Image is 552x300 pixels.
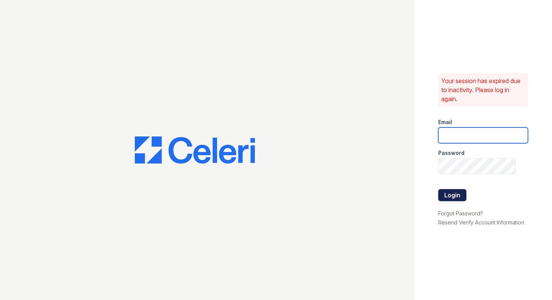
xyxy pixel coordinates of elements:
button: Login [438,189,466,201]
img: CE_Logo_Blue-a8612792a0a2168367f1c8372b55b34899dd931a85d93a1a3d3e32e68fde9ad4.png [135,136,255,164]
p: Your session has expired due to inactivity. Please log in again. [441,76,525,103]
a: Resend Verify Account Information [438,219,524,226]
label: Email [438,118,452,126]
a: Forgot Password? [438,210,483,217]
label: Password [438,149,465,157]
